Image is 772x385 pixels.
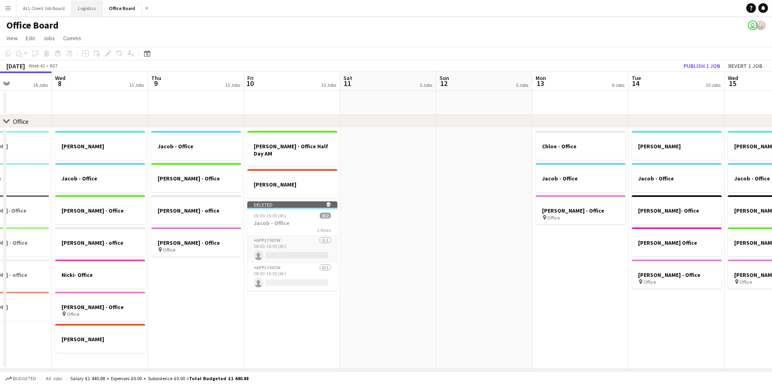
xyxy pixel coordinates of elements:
span: 0/2 [320,213,331,219]
div: 13 Jobs [225,82,240,88]
div: 13 Jobs [129,82,144,88]
app-job-card: Nicki- Office [55,260,145,289]
app-job-card: [PERSON_NAME] - Office Office [55,292,145,321]
div: Deleted 08:00-16:00 (8h)0/2Jacob - Office2 RolesAPPLY NOW0/108:00-16:00 (8h) APPLY NOW0/108:00-16... [247,201,337,291]
app-job-card: [PERSON_NAME] - Office [55,195,145,224]
a: Jobs [40,33,58,43]
h3: [PERSON_NAME] - Office [55,207,145,214]
app-job-card: [PERSON_NAME] - Office Office [536,195,626,224]
app-job-card: [PERSON_NAME] - Office Office [632,260,722,289]
div: 5 Jobs [420,82,432,88]
app-job-card: Chloe - Office [536,131,626,160]
app-job-card: [PERSON_NAME] - Office Office [151,227,241,256]
app-job-card: [PERSON_NAME] - office [55,227,145,256]
h3: [PERSON_NAME] [55,143,145,150]
a: Comms [60,33,84,43]
app-job-card: [PERSON_NAME] - Office Half Day AM [247,131,337,166]
h3: [PERSON_NAME] [632,143,722,150]
h3: [PERSON_NAME] - Office [151,239,241,246]
app-job-card: [PERSON_NAME] Office [632,227,722,256]
span: Total Budgeted £1 440.88 [189,375,248,381]
div: 5 Jobs [516,82,528,88]
span: Office [67,311,79,317]
span: Office [547,215,560,221]
app-job-card: [PERSON_NAME] [632,131,722,160]
button: Revert 1 job [725,61,766,71]
button: Office Board [103,0,142,16]
div: BST [50,63,58,69]
h3: Jacob - Office [247,219,337,227]
h3: [PERSON_NAME] - Office [151,175,241,182]
span: Thu [151,74,161,82]
h3: [PERSON_NAME] - Office [536,207,626,214]
span: Wed [55,74,66,82]
span: Office [643,279,656,285]
h3: [PERSON_NAME] - Office [55,303,145,311]
button: Budgeted [4,374,37,383]
span: Sat [343,74,352,82]
span: Office [163,247,175,253]
h3: [PERSON_NAME]- Office [632,207,722,214]
span: Budgeted [13,376,36,381]
h3: Jacob - Office [151,143,241,150]
app-card-role: APPLY NOW0/108:00-16:00 (8h) [247,263,337,291]
span: 14 [630,79,641,88]
span: 2 Roles [317,227,331,233]
span: View [6,35,18,42]
div: Office [13,117,29,125]
h3: Jacob - Office [55,175,145,182]
button: Logistics [72,0,103,16]
span: Fri [247,74,254,82]
span: Tue [632,74,641,82]
button: ALL Client Job Board [16,0,72,16]
app-job-card: Jacob - Office [536,163,626,192]
a: View [3,33,21,43]
span: Wed [728,74,738,82]
div: Salary £1 440.88 + Expenses £0.00 + Subsistence £0.00 = [70,375,248,381]
span: 9 [150,79,161,88]
app-job-card: [PERSON_NAME] [55,131,145,160]
span: 13 [534,79,546,88]
h3: Jacob - Office [536,175,626,182]
span: Comms [63,35,81,42]
span: 15 [727,79,738,88]
h1: Office Board [6,19,59,31]
app-job-card: Jacob - Office [632,163,722,192]
h3: [PERSON_NAME] - office [151,207,241,214]
span: 12 [438,79,449,88]
app-user-avatar: Claire Castle [756,20,766,30]
h3: [PERSON_NAME] - Office Half Day AM [247,143,337,157]
span: Sun [439,74,449,82]
app-user-avatar: Julie Renhard Gray [748,20,758,30]
app-job-card: [PERSON_NAME] [247,169,337,198]
div: [DATE] [6,62,25,70]
span: Mon [536,74,546,82]
div: Jacob - Office [55,163,145,192]
span: 08:00-16:00 (8h) [254,213,286,219]
h3: Jacob - Office [632,175,722,182]
app-job-card: [PERSON_NAME] - office [151,195,241,224]
h3: Chloe - Office [536,143,626,150]
span: Office [739,279,752,285]
h3: [PERSON_NAME] [247,181,337,188]
h3: [PERSON_NAME] [55,336,145,343]
div: [PERSON_NAME] - Office [151,163,241,192]
div: 10 Jobs [706,82,721,88]
h3: [PERSON_NAME] - Office [632,271,722,279]
button: Publish 1 job [680,61,723,71]
span: 8 [54,79,66,88]
app-card-role: APPLY NOW0/108:00-16:00 (8h) [247,236,337,263]
div: 14 Jobs [33,82,48,88]
h3: [PERSON_NAME] - office [55,239,145,246]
